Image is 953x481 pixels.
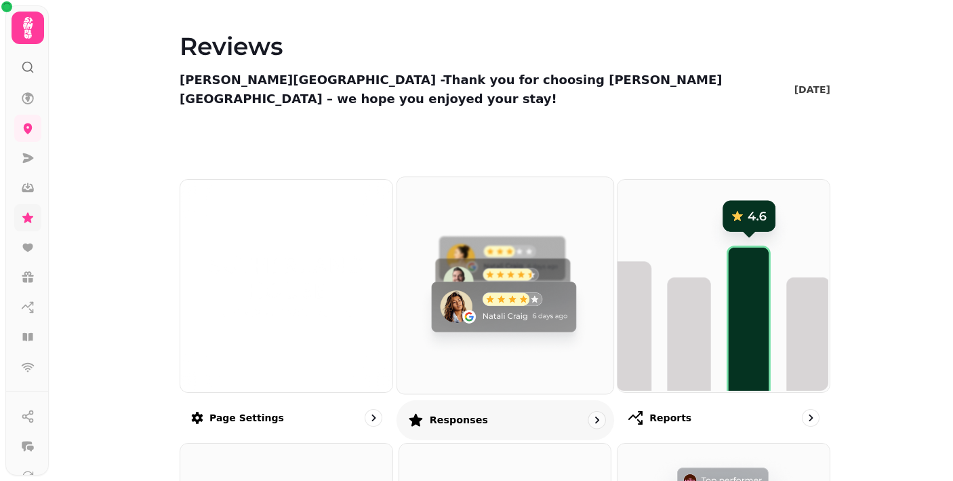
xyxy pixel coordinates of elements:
p: Reports [649,411,691,425]
a: ReportsReports [617,179,830,438]
p: [PERSON_NAME][GEOGRAPHIC_DATA] - Thank you for choosing [PERSON_NAME][GEOGRAPHIC_DATA] – we hope ... [180,71,792,109]
img: Reports [616,178,828,391]
img: Responses [395,176,611,392]
svg: go to [804,411,817,425]
a: ResponsesResponses [397,176,614,440]
p: Responses [429,413,487,427]
svg: go to [367,411,380,425]
svg: go to [590,413,603,427]
p: Page settings [209,411,284,425]
img: Thank you for choosing Sutherland House – we hope you enjoyed your stay! [207,242,365,329]
a: Thank you for choosing Sutherland House – we hope you enjoyed your stay!Page settings [180,179,393,438]
p: [DATE] [794,83,830,96]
